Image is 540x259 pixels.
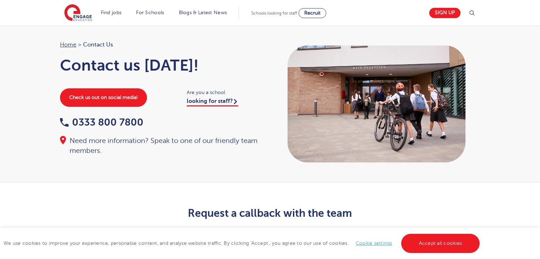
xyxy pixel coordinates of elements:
[60,88,147,107] a: Check us out on social media!
[60,40,263,49] nav: breadcrumb
[96,207,444,219] h2: Request a callback with the team
[60,42,76,48] a: Home
[136,10,164,15] a: For Schools
[64,4,92,22] img: Engage Education
[401,234,480,253] a: Accept all cookies
[187,98,238,106] a: looking for staff?
[4,241,481,246] span: We use cookies to improve your experience, personalise content, and analyse website traffic. By c...
[60,136,263,156] div: Need more information? Speak to one of our friendly team members.
[429,8,460,18] a: Sign up
[83,40,113,49] span: Contact Us
[356,241,392,246] a: Cookie settings
[101,10,122,15] a: Find jobs
[60,56,263,74] h1: Contact us [DATE]!
[60,117,143,128] a: 0333 800 7800
[179,10,227,15] a: Blogs & Latest News
[304,10,321,16] span: Recruit
[187,88,263,97] span: Are you a school
[78,42,81,48] span: >
[251,11,297,16] span: Schools looking for staff
[299,8,326,18] a: Recruit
